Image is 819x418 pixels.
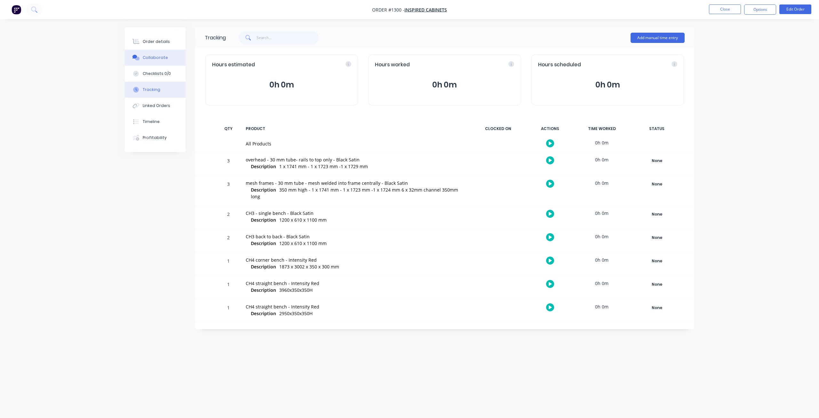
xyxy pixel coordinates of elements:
[219,300,238,323] div: 1
[143,87,160,93] div: Tracking
[251,163,276,170] span: Description
[634,180,680,188] div: None
[404,7,447,13] a: Inspired cabinets
[375,79,514,91] button: 0h 0m
[219,122,238,135] div: QTY
[634,157,680,165] div: None
[251,187,458,200] span: 350 mm high - 1 x 1741 mm - 1 x 1723 mm -1 x 1724 mm 6 x 32mm channel 350mm long
[630,122,684,135] div: STATUS
[143,119,160,125] div: Timeline
[246,257,466,263] div: CH4 corner bench - Intensity Red
[246,180,466,186] div: mesh frames - 30 mm tube - mesh welded into frame centrally - Black Satin
[219,254,238,276] div: 1
[744,4,776,15] button: Options
[279,240,327,246] span: 1200 x 610 x 1100 mm
[578,122,626,135] div: TIME WORKED
[279,217,327,223] span: 1200 x 610 x 1100 mm
[219,153,238,176] div: 3
[375,61,410,69] span: Hours worked
[279,287,313,293] span: 3960x350x350H
[526,122,574,135] div: ACTIONS
[125,66,186,82] button: Checklists 0/0
[279,163,368,169] span: 1 x 1741 mm - 1 x 1723 mm -1 x 1729 mm
[631,33,685,43] button: Add manual time entry
[779,4,811,14] button: Edit Order
[578,176,626,190] div: 0h 0m
[219,230,238,252] div: 2
[251,287,276,293] span: Description
[212,79,351,91] button: 0h 0m
[143,71,171,77] div: Checklists 0/0
[143,103,170,109] div: Linked Orders
[246,233,466,240] div: CH3 back to back - Black Satin
[634,304,680,312] div: None
[125,114,186,130] button: Timeline
[242,122,470,135] div: PRODUCT
[125,98,186,114] button: Linked Orders
[634,234,680,242] div: None
[219,277,238,299] div: 1
[578,253,626,267] div: 0h 0m
[246,210,466,217] div: CH3 - single bench - Black Satin
[538,61,581,69] span: Hours scheduled
[246,303,466,310] div: CH4 straight bench - Intensity Red
[246,280,466,287] div: CH4 straight bench - Intensity Red
[474,122,522,135] div: CLOCKED ON
[633,257,680,266] button: None
[143,135,167,141] div: Profitability
[219,207,238,229] div: 2
[143,39,170,45] div: Order details
[578,276,626,291] div: 0h 0m
[125,130,186,146] button: Profitability
[125,50,186,66] button: Collaborate
[12,5,21,14] img: Factory
[246,140,466,147] div: All Products
[634,257,680,265] div: None
[251,240,276,247] span: Description
[251,217,276,223] span: Description
[205,34,226,42] div: Tracking
[578,206,626,220] div: 0h 0m
[246,156,466,163] div: overhead - 30 mm tube- rails to top only - Black Satin
[634,210,680,218] div: None
[143,55,168,61] div: Collaborate
[257,31,319,44] input: Search...
[372,7,404,13] span: Order #1300 -
[578,229,626,244] div: 0h 0m
[538,79,677,91] button: 0h 0m
[633,280,680,289] button: None
[578,299,626,314] div: 0h 0m
[709,4,741,14] button: Close
[212,61,255,69] span: Hours estimated
[251,263,276,270] span: Description
[125,34,186,50] button: Order details
[633,180,680,189] button: None
[633,156,680,165] button: None
[125,82,186,98] button: Tracking
[633,303,680,312] button: None
[578,135,626,150] div: 0h 0m
[251,186,276,193] span: Description
[279,264,339,270] span: 1873 x 3002 x 350 x 300 mm
[633,210,680,219] button: None
[578,152,626,167] div: 0h 0m
[633,233,680,242] button: None
[219,177,238,206] div: 3
[251,310,276,317] span: Description
[279,310,313,316] span: 2950x350x350H
[634,280,680,289] div: None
